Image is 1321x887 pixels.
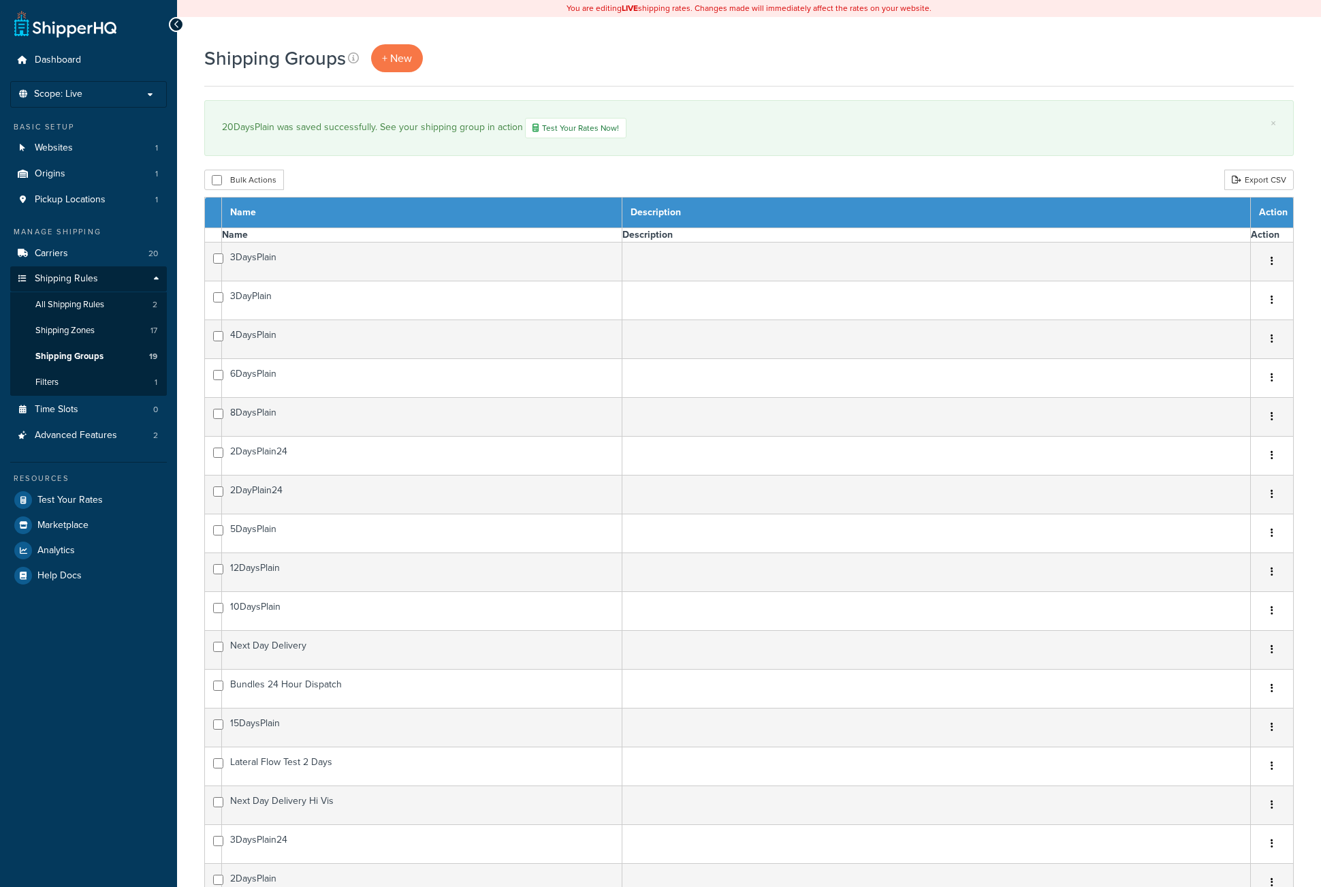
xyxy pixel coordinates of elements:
[10,423,167,448] li: Advanced Features
[1271,118,1276,129] a: ×
[149,351,157,362] span: 19
[10,370,167,395] li: Filters
[155,194,158,206] span: 1
[222,320,622,359] td: 4DaysPlain
[10,136,167,161] li: Websites
[37,495,103,506] span: Test Your Rates
[222,118,1276,138] div: 20DaysPlain was saved successfully. See your shipping group in action
[10,563,167,588] a: Help Docs
[382,50,412,66] span: + New
[10,513,167,538] a: Marketplace
[35,351,104,362] span: Shipping Groups
[10,161,167,187] a: Origins 1
[153,404,158,416] span: 0
[10,241,167,266] a: Carriers 20
[622,228,1250,243] th: Description
[10,121,167,133] div: Basic Setup
[222,228,622,243] th: Name
[371,44,423,72] a: + New
[10,292,167,317] li: All Shipping Rules
[222,631,622,670] td: Next Day Delivery
[35,248,68,260] span: Carriers
[10,161,167,187] li: Origins
[222,592,622,631] td: 10DaysPlain
[10,397,167,422] a: Time Slots 0
[222,437,622,476] td: 2DaysPlain24
[35,273,98,285] span: Shipping Rules
[37,570,82,582] span: Help Docs
[204,170,284,190] button: Bulk Actions
[35,55,81,66] span: Dashboard
[222,670,622,709] td: Bundles 24 Hour Dispatch
[35,142,73,154] span: Websites
[222,786,622,825] td: Next Day Delivery Hi Vis
[10,48,167,73] a: Dashboard
[10,344,167,369] a: Shipping Groups 19
[10,488,167,512] a: Test Your Rates
[1251,198,1294,228] th: Action
[222,281,622,320] td: 3DayPlain
[35,404,78,416] span: Time Slots
[35,194,106,206] span: Pickup Locations
[204,45,346,72] h1: Shipping Groups
[10,266,167,292] a: Shipping Rules
[222,398,622,437] td: 8DaysPlain
[525,118,626,138] a: Test Your Rates Now!
[155,168,158,180] span: 1
[35,168,65,180] span: Origins
[222,553,622,592] td: 12DaysPlain
[222,747,622,786] td: Lateral Flow Test 2 Days
[222,514,622,553] td: 5DaysPlain
[222,825,622,864] td: 3DaysPlain24
[10,187,167,213] li: Pickup Locations
[37,545,75,557] span: Analytics
[35,299,104,311] span: All Shipping Rules
[37,520,89,531] span: Marketplace
[10,266,167,396] li: Shipping Rules
[10,538,167,563] a: Analytics
[153,430,158,441] span: 2
[10,397,167,422] li: Time Slots
[10,344,167,369] li: Shipping Groups
[34,89,82,100] span: Scope: Live
[10,370,167,395] a: Filters 1
[10,187,167,213] a: Pickup Locations 1
[10,226,167,238] div: Manage Shipping
[153,299,157,311] span: 2
[35,325,95,337] span: Shipping Zones
[155,142,158,154] span: 1
[155,377,157,388] span: 1
[222,476,622,514] td: 2DayPlain24
[10,318,167,343] li: Shipping Zones
[10,136,167,161] a: Websites 1
[1251,228,1294,243] th: Action
[222,359,622,398] td: 6DaysPlain
[222,243,622,281] td: 3DaysPlain
[35,377,59,388] span: Filters
[35,430,117,441] span: Advanced Features
[148,248,158,260] span: 20
[622,2,638,14] b: LIVE
[222,709,622,747] td: 15DaysPlain
[10,292,167,317] a: All Shipping Rules 2
[14,10,116,37] a: ShipperHQ Home
[10,241,167,266] li: Carriers
[150,325,157,337] span: 17
[10,318,167,343] a: Shipping Zones 17
[10,423,167,448] a: Advanced Features 2
[622,198,1250,228] th: Description
[222,198,622,228] th: Name
[1224,170,1294,190] a: Export CSV
[10,473,167,484] div: Resources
